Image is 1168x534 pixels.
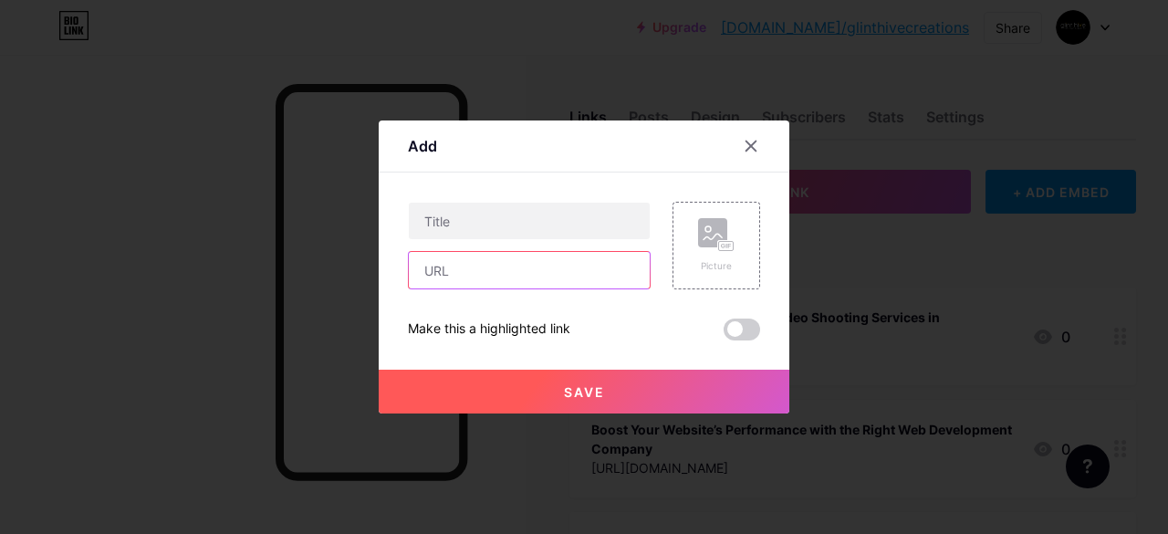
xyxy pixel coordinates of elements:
input: Title [409,203,650,239]
button: Save [379,370,789,414]
input: URL [409,252,650,288]
div: Make this a highlighted link [408,319,570,340]
span: Save [564,384,605,400]
div: Add [408,135,437,157]
div: Picture [698,259,735,273]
